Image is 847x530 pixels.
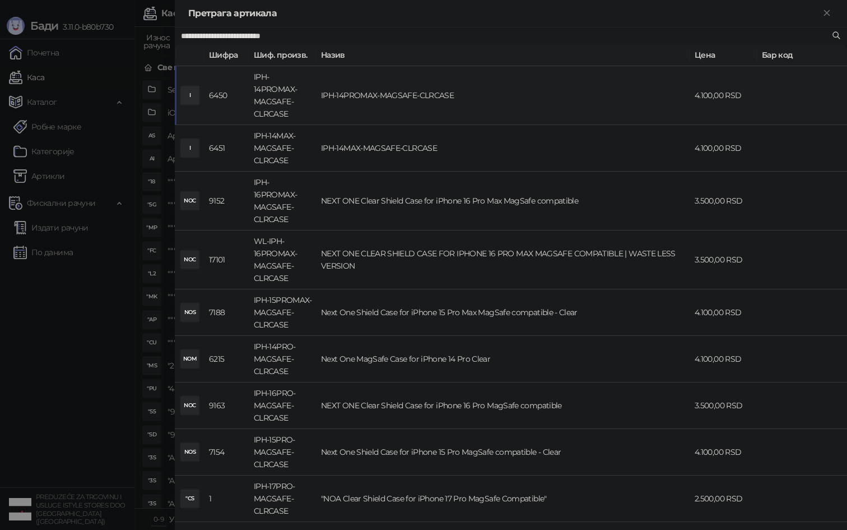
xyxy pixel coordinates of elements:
td: 4.100,00 RSD [690,429,757,476]
td: WL-IPH-16PROMAX-MAGSAFE-CLRCASE [249,231,317,289]
td: 3.500,00 RSD [690,231,757,289]
td: 6450 [204,66,249,125]
td: 1 [204,476,249,522]
td: 6451 [204,125,249,172]
td: 4.100,00 RSD [690,336,757,382]
div: I [181,139,199,157]
div: NOC [181,192,199,210]
th: Шифра [204,44,249,66]
td: NEXT ONE Clear Shield Case for iPhone 16 Pro MagSafe compatible [317,382,690,429]
th: Назив [317,44,690,66]
td: 7188 [204,289,249,336]
div: NOS [181,443,199,461]
td: 6215 [204,336,249,382]
div: NOS [181,303,199,321]
td: Next One MagSafe Case for iPhone 14 Pro Clear [317,336,690,382]
div: "CS [181,490,199,508]
th: Шиф. произв. [249,44,317,66]
td: IPH-16PROMAX-MAGSAFE-CLRCASE [249,172,317,231]
td: 9163 [204,382,249,429]
td: NEXT ONE CLEAR SHIELD CASE FOR IPHONE 16 PRO MAX MAGSAFE COMPATIBLE | WASTE LESS VERSION [317,231,690,289]
td: 4.100,00 RSD [690,125,757,172]
div: Претрага артикала [188,7,820,20]
td: 7154 [204,429,249,476]
td: IPH-14MAX-MAGSAFE-CLRCASE [249,125,317,172]
td: 2.500,00 RSD [690,476,757,522]
td: 4.100,00 RSD [690,66,757,125]
td: 4.100,00 RSD [690,289,757,336]
div: I [181,86,199,104]
div: NOC [181,397,199,414]
td: 9152 [204,172,249,231]
button: Close [820,7,834,20]
td: IPH-17PRO-MAGSAFE-CLRCASE [249,476,317,522]
th: Бар код [757,44,847,66]
td: Next One Shield Case for iPhone 15 Pro Max MagSafe compatible - Clear [317,289,690,336]
td: 3.500,00 RSD [690,382,757,429]
td: IPH-15PRO-MAGSAFE-CLRCASE [249,429,317,476]
th: Цена [690,44,757,66]
td: IPH-14PROMAX-MAGSAFE-CLRCASE [317,66,690,125]
td: 3.500,00 RSD [690,172,757,231]
td: Next One Shield Case for iPhone 15 Pro MagSafe compatible - Clear [317,429,690,476]
td: "NOA Clear Shield Case for iPhone 17 Pro MagSafe Compatible" [317,476,690,522]
td: IPH-14PRO-MAGSAFE-CLRCASE [249,336,317,382]
div: NOM [181,350,199,368]
td: NEXT ONE Clear Shield Case for iPhone 16 Pro Max MagSafe compatible [317,172,690,231]
td: 17101 [204,231,249,289]
td: IPH-14PROMAX-MAGSAFE-CLRCASE [249,66,317,125]
div: NOC [181,251,199,269]
td: IPH-16PRO-MAGSAFE-CLRCASE [249,382,317,429]
td: IPH-14MAX-MAGSAFE-CLRCASE [317,125,690,172]
td: IPH-15PROMAX-MAGSAFE-CLRCASE [249,289,317,336]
